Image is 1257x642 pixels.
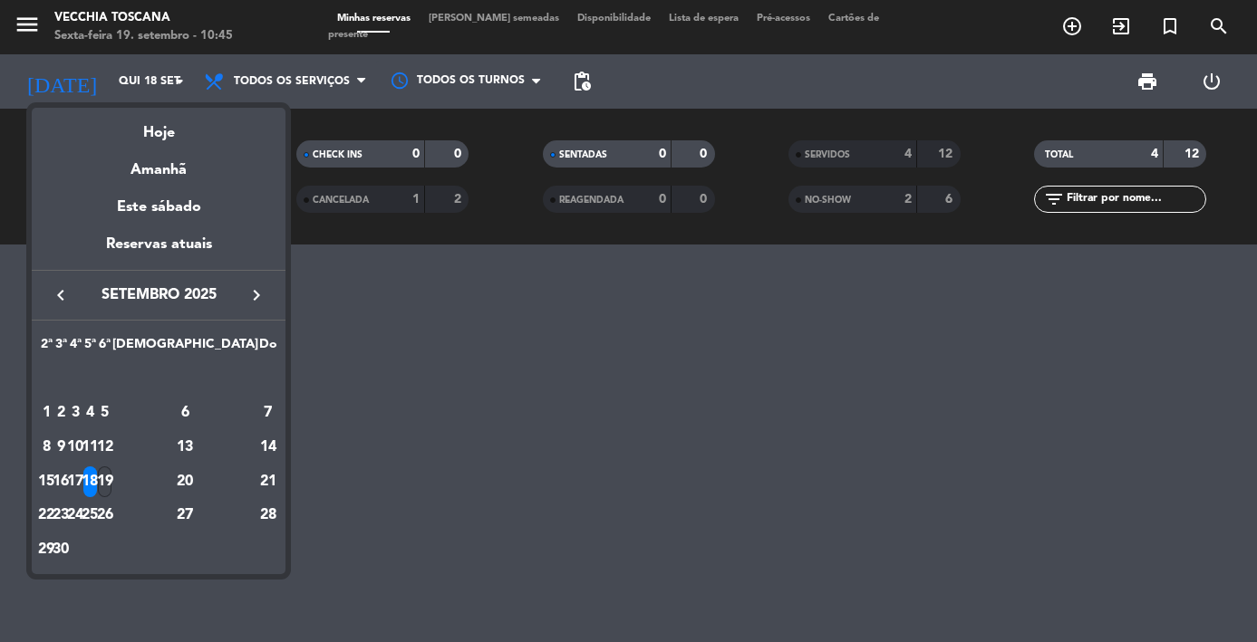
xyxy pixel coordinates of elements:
[50,284,72,306] i: keyboard_arrow_left
[82,334,97,362] th: Quinta-feira
[83,398,97,428] div: 4
[258,465,278,499] td: 21 de setembro de 2025
[82,397,97,431] td: 4 de setembro de 2025
[53,397,68,431] td: 2 de setembro de 2025
[40,501,53,532] div: 22
[39,430,53,465] td: 8 de setembro de 2025
[53,465,68,499] td: 16 de setembro de 2025
[82,465,97,499] td: 18 de setembro de 2025
[39,499,53,533] td: 22 de setembro de 2025
[98,466,111,497] div: 19
[120,398,251,428] div: 6
[112,397,258,431] td: 6 de setembro de 2025
[98,501,111,532] div: 26
[69,432,82,463] div: 10
[112,430,258,465] td: 13 de setembro de 2025
[112,499,258,533] td: 27 de setembro de 2025
[53,532,68,567] td: 30 de setembro de 2025
[69,501,82,532] div: 24
[98,465,112,499] td: 19 de setembro de 2025
[39,362,278,397] td: SET
[68,465,82,499] td: 17 de setembro de 2025
[259,466,277,497] div: 21
[53,430,68,465] td: 9 de setembro de 2025
[259,432,277,463] div: 14
[98,398,111,428] div: 5
[54,534,68,565] div: 30
[53,499,68,533] td: 23 de setembro de 2025
[32,182,285,233] div: Este sábado
[68,430,82,465] td: 10 de setembro de 2025
[240,283,273,307] button: keyboard_arrow_right
[54,501,68,532] div: 23
[259,398,277,428] div: 7
[54,398,68,428] div: 2
[83,432,97,463] div: 11
[32,145,285,182] div: Amanhã
[40,534,53,565] div: 29
[39,334,53,362] th: Segunda-feira
[40,466,53,497] div: 15
[39,532,53,567] td: 29 de setembro de 2025
[120,432,251,463] div: 13
[98,432,111,463] div: 12
[54,466,68,497] div: 16
[53,334,68,362] th: Terça-feira
[32,108,285,145] div: Hoje
[69,398,82,428] div: 3
[258,499,278,533] td: 28 de setembro de 2025
[39,465,53,499] td: 15 de setembro de 2025
[258,430,278,465] td: 14 de setembro de 2025
[98,334,112,362] th: Sexta-feira
[259,501,277,532] div: 28
[40,398,53,428] div: 1
[39,397,53,431] td: 1 de setembro de 2025
[98,430,112,465] td: 12 de setembro de 2025
[68,397,82,431] td: 3 de setembro de 2025
[68,334,82,362] th: Quarta-feira
[83,466,97,497] div: 18
[68,499,82,533] td: 24 de setembro de 2025
[77,283,240,307] span: setembro 2025
[120,501,251,532] div: 27
[258,397,278,431] td: 7 de setembro de 2025
[98,397,112,431] td: 5 de setembro de 2025
[82,499,97,533] td: 25 de setembro de 2025
[112,334,258,362] th: Sábado
[32,233,285,270] div: Reservas atuais
[54,432,68,463] div: 9
[82,430,97,465] td: 11 de setembro de 2025
[83,501,97,532] div: 25
[120,466,251,497] div: 20
[44,283,77,307] button: keyboard_arrow_left
[69,466,82,497] div: 17
[246,284,267,306] i: keyboard_arrow_right
[40,432,53,463] div: 8
[98,499,112,533] td: 26 de setembro de 2025
[258,334,278,362] th: Domingo
[112,465,258,499] td: 20 de setembro de 2025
